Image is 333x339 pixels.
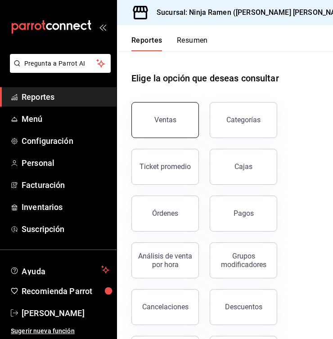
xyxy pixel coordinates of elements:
a: Pregunta a Parrot AI [6,65,111,75]
div: Descuentos [225,303,262,311]
div: Categorías [226,116,261,124]
a: Cajas [210,149,277,185]
button: Análisis de venta por hora [131,242,199,278]
button: Ticket promedio [131,149,199,185]
button: Resumen [177,36,208,51]
span: Facturación [22,179,109,191]
h1: Elige la opción que deseas consultar [131,71,279,85]
button: Grupos modificadores [210,242,277,278]
div: Órdenes [152,209,178,218]
button: Reportes [131,36,162,51]
span: Suscripción [22,223,109,235]
button: Cancelaciones [131,289,199,325]
button: Pregunta a Parrot AI [10,54,111,73]
span: Configuración [22,135,109,147]
div: Cajas [234,161,253,172]
div: navigation tabs [131,36,208,51]
span: Inventarios [22,201,109,213]
span: [PERSON_NAME] [22,307,109,319]
button: Pagos [210,196,277,232]
div: Ticket promedio [139,162,191,171]
button: Categorías [210,102,277,138]
span: Menú [22,113,109,125]
div: Cancelaciones [142,303,189,311]
div: Ventas [154,116,176,124]
div: Grupos modificadores [216,252,271,269]
button: Ventas [131,102,199,138]
div: Pagos [234,209,254,218]
span: Reportes [22,91,109,103]
span: Recomienda Parrot [22,285,109,297]
button: Descuentos [210,289,277,325]
span: Personal [22,157,109,169]
button: Órdenes [131,196,199,232]
span: Sugerir nueva función [11,326,109,336]
span: Pregunta a Parrot AI [24,59,97,68]
button: open_drawer_menu [99,23,106,31]
span: Ayuda [22,264,98,275]
div: Análisis de venta por hora [137,252,193,269]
